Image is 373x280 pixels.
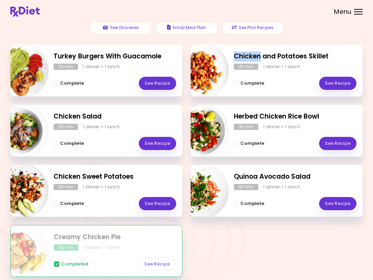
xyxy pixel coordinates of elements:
h2: Chicken Sweet Potatoes [54,172,176,182]
a: See Recipe - Chicken and Potatoes Skillet [319,77,356,90]
div: 30 min [234,184,258,190]
button: Email Meal Plan [155,21,218,34]
div: 30 min [234,124,258,130]
a: See Recipe - Creamy Chicken Pie [138,258,176,271]
span: Completed [61,261,88,267]
div: 1 dinner + 1 lunch [83,184,120,190]
img: Info - Herbed Chicken Rice Bowl [172,102,229,159]
span: Complete [240,81,264,86]
a: See Recipe - Herbed Chicken Rice Bowl [319,137,356,150]
a: See Recipe - Chicken Sweet Potatoes [139,197,176,210]
div: 1 dinner + 1 lunch [263,64,300,70]
h2: Chicken Salad [54,112,176,122]
span: Complete [60,201,84,206]
button: Complete - Herbed Chicken Rice Bowl [234,139,264,148]
span: Complete [240,141,264,146]
div: 30 min [54,64,78,70]
h2: Chicken and Potatoes Skillet [234,52,356,62]
a: See Recipe - Chicken Salad [139,137,176,150]
img: Info - Quinoa Avocado Salad [172,162,229,220]
span: Menu [334,9,352,15]
div: 25 min [234,64,258,70]
div: 20 min [54,124,78,130]
button: Complete - Chicken Salad [54,139,84,148]
img: Info - Chicken and Potatoes Skillet [172,42,229,99]
div: 1 dinner + 1 lunch [263,184,300,190]
button: Complete - Chicken and Potatoes Skillet [234,79,264,87]
h2: Creamy Chicken Pie [54,232,176,242]
button: Complete - Turkey Burgers With Guacamole [54,79,84,87]
span: Complete [240,201,264,206]
div: 1 dinner + 1 lunch [83,124,120,130]
img: RxDiet [10,6,40,17]
a: See Recipe - Turkey Burgers With Guacamole [139,77,176,90]
h2: Herbed Chicken Rice Bowl [234,112,356,122]
div: 25 min [54,184,78,190]
h2: Turkey Burgers With Guacamole [54,52,176,62]
div: 1 dinner + 1 lunch [83,64,120,70]
button: See Groceries [89,21,152,34]
button: Complete - Chicken Sweet Potatoes [54,199,84,208]
button: See Prior Recipes [221,21,284,34]
span: Complete [60,141,84,146]
div: 1 dinner + 1 lunch [83,244,120,251]
span: Complete [60,81,84,86]
h2: Quinoa Avocado Salad [234,172,356,182]
button: Complete - Quinoa Avocado Salad [234,199,264,208]
div: 30 min [54,244,78,251]
a: See Recipe - Quinoa Avocado Salad [319,197,356,210]
div: 1 dinner + 1 lunch [263,124,300,130]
